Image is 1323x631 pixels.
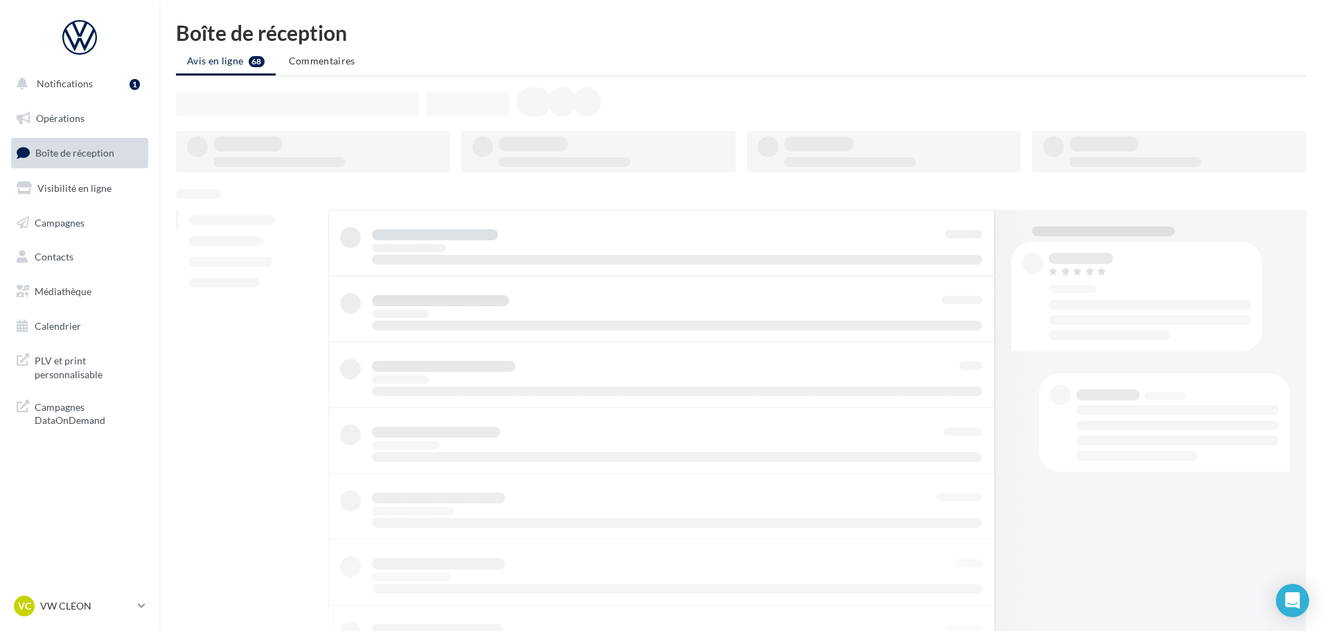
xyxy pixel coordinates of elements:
[35,320,81,332] span: Calendrier
[8,346,151,386] a: PLV et print personnalisable
[8,242,151,272] a: Contacts
[37,182,112,194] span: Visibilité en ligne
[8,138,151,168] a: Boîte de réception
[18,599,31,613] span: VC
[8,277,151,306] a: Médiathèque
[8,69,145,98] button: Notifications 1
[8,208,151,238] a: Campagnes
[40,599,132,613] p: VW CLEON
[8,392,151,433] a: Campagnes DataOnDemand
[130,79,140,90] div: 1
[11,593,148,619] a: VC VW CLEON
[37,78,93,89] span: Notifications
[176,22,1306,43] div: Boîte de réception
[289,55,355,66] span: Commentaires
[35,147,114,159] span: Boîte de réception
[8,312,151,341] a: Calendrier
[1276,584,1309,617] div: Open Intercom Messenger
[35,285,91,297] span: Médiathèque
[36,112,85,124] span: Opérations
[35,251,73,263] span: Contacts
[35,398,143,427] span: Campagnes DataOnDemand
[35,216,85,228] span: Campagnes
[8,174,151,203] a: Visibilité en ligne
[8,104,151,133] a: Opérations
[35,351,143,381] span: PLV et print personnalisable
